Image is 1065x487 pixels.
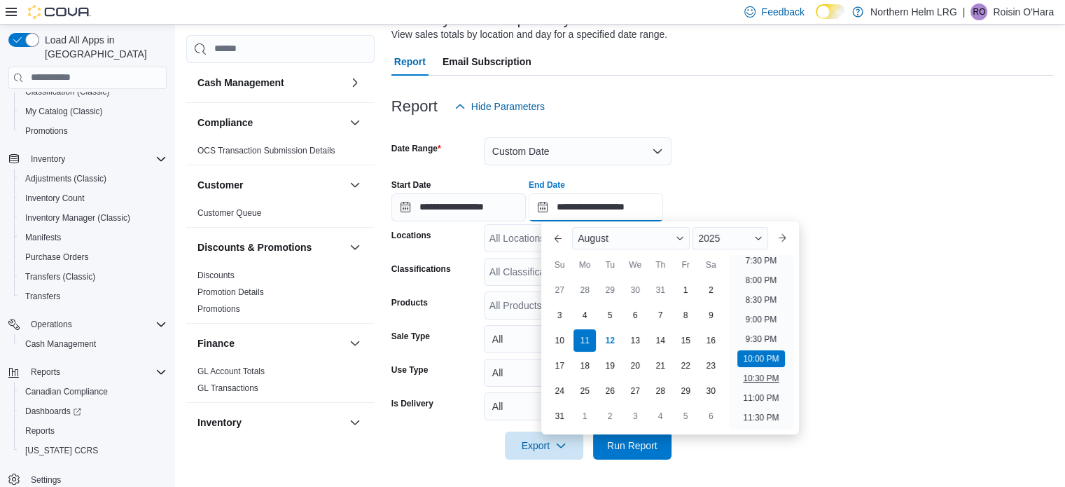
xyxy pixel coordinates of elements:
[25,386,108,397] span: Canadian Compliance
[649,254,671,276] div: Th
[674,279,697,301] div: day-1
[347,335,363,352] button: Finance
[699,329,722,352] div: day-16
[624,254,646,276] div: We
[20,170,112,187] a: Adjustments (Classic)
[394,48,426,76] span: Report
[20,210,167,226] span: Inventory Manager (Classic)
[14,334,172,354] button: Cash Management
[14,441,172,460] button: [US_STATE] CCRS
[391,364,428,376] label: Use Type
[197,208,261,218] a: Customer Queue
[31,153,65,165] span: Inventory
[740,331,783,348] li: 9:30 PM
[197,207,261,219] span: Customer Queue
[20,288,167,305] span: Transfers
[20,249,95,266] a: Purchase Orders
[740,252,783,269] li: 7:30 PM
[20,170,167,187] span: Adjustments (Classic)
[484,325,671,353] button: All
[197,145,335,156] span: OCS Transaction Submission Details
[443,48,531,76] span: Email Subscription
[699,405,722,427] div: day-6
[599,355,621,377] div: day-19
[14,402,172,421] a: Dashboards
[599,329,621,352] div: day-12
[197,416,242,430] h3: Inventory
[347,177,363,193] button: Customer
[391,398,433,409] label: Is Delivery
[25,316,78,333] button: Operations
[729,255,793,429] ul: Time
[197,116,253,130] h3: Compliance
[391,297,428,308] label: Products
[699,279,722,301] div: day-2
[692,227,767,249] div: Button. Open the year selector. 2025 is currently selected.
[599,254,621,276] div: Tu
[31,319,72,330] span: Operations
[391,27,667,42] div: View sales totals by location and day for a specified date range.
[197,116,344,130] button: Compliance
[25,364,167,380] span: Reports
[20,336,167,352] span: Cash Management
[674,329,697,352] div: day-15
[20,268,167,285] span: Transfers (Classic)
[771,227,793,249] button: Next month
[25,425,55,437] span: Reports
[20,268,101,285] a: Transfers (Classic)
[25,232,61,243] span: Manifests
[14,121,172,141] button: Promotions
[548,304,571,327] div: day-3
[347,239,363,256] button: Discounts & Promotions
[14,421,172,441] button: Reports
[14,169,172,188] button: Adjustments (Classic)
[737,409,784,426] li: 11:30 PM
[624,279,646,301] div: day-30
[14,102,172,121] button: My Catalog (Classic)
[28,5,91,19] img: Cova
[573,405,596,427] div: day-1
[572,227,690,249] div: Button. Open the month selector. August is currently selected.
[484,359,671,387] button: All
[547,277,723,429] div: August, 2025
[599,304,621,327] div: day-5
[649,279,671,301] div: day-31
[578,233,608,244] span: August
[740,272,783,289] li: 8:00 PM
[25,212,130,224] span: Inventory Manager (Classic)
[25,193,85,204] span: Inventory Count
[25,271,95,282] span: Transfers (Classic)
[25,173,106,184] span: Adjustments (Classic)
[197,240,312,254] h3: Discounts & Promotions
[197,146,335,156] a: OCS Transaction Submission Details
[391,143,441,154] label: Date Range
[548,355,571,377] div: day-17
[20,442,104,459] a: [US_STATE] CCRS
[25,364,66,380] button: Reports
[20,123,167,139] span: Promotions
[14,382,172,402] button: Canadian Compliance
[649,329,671,352] div: day-14
[20,403,87,420] a: Dashboards
[573,254,596,276] div: Mo
[25,406,81,417] span: Dashboards
[14,208,172,228] button: Inventory Manager (Classic)
[31,366,60,378] span: Reports
[573,279,596,301] div: day-28
[197,287,264,297] a: Promotion Details
[963,4,966,20] p: |
[699,380,722,402] div: day-30
[816,4,845,19] input: Dark Mode
[20,403,167,420] span: Dashboards
[20,288,66,305] a: Transfers
[20,423,167,439] span: Reports
[505,432,583,460] button: Export
[197,178,344,192] button: Customer
[599,380,621,402] div: day-26
[698,233,720,244] span: 2025
[391,331,430,342] label: Sale Type
[529,193,663,221] input: Press the down key to enter a popover containing a calendar. Press the escape key to close the po...
[197,270,235,280] a: Discounts
[186,267,375,323] div: Discounts & Promotions
[607,439,657,453] span: Run Report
